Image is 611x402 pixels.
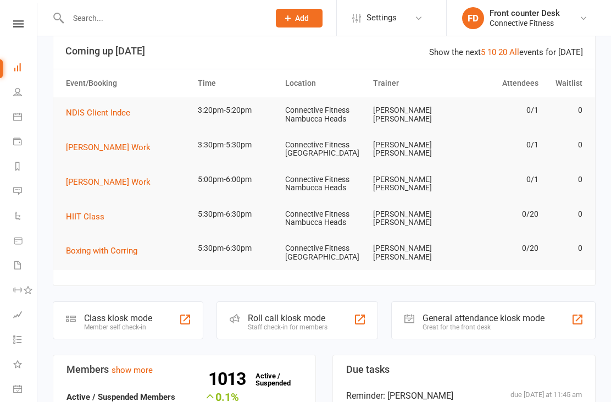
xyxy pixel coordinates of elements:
[487,47,496,57] a: 10
[66,106,138,119] button: NDIS Client Indee
[13,155,38,180] a: Reports
[481,47,485,57] a: 5
[543,69,587,97] th: Waitlist
[66,141,158,154] button: [PERSON_NAME] Work
[498,47,507,57] a: 20
[429,46,583,59] div: Show the next events for [DATE]
[423,313,545,323] div: General attendance kiosk mode
[280,69,368,97] th: Location
[66,108,130,118] span: NDIS Client Indee
[66,246,137,256] span: Boxing with Corring
[509,47,519,57] a: All
[543,235,587,261] td: 0
[13,81,38,106] a: People
[13,229,38,254] a: Product Sales
[66,177,151,187] span: [PERSON_NAME] Work
[276,9,323,27] button: Add
[368,235,456,270] td: [PERSON_NAME] [PERSON_NAME]
[13,56,38,81] a: Dashboard
[366,5,397,30] span: Settings
[66,364,302,375] h3: Members
[84,313,152,323] div: Class kiosk mode
[193,167,281,192] td: 5:00pm-6:00pm
[368,201,456,236] td: [PERSON_NAME] [PERSON_NAME]
[208,371,250,387] strong: 1013
[66,142,151,152] span: [PERSON_NAME] Work
[490,18,560,28] div: Connective Fitness
[248,313,327,323] div: Roll call kiosk mode
[66,175,158,189] button: [PERSON_NAME] Work
[66,392,175,402] strong: Active / Suspended Members
[368,167,456,201] td: [PERSON_NAME] [PERSON_NAME]
[295,14,309,23] span: Add
[193,235,281,261] td: 5:30pm-6:30pm
[66,244,145,257] button: Boxing with Corring
[280,235,368,270] td: Connective Fitness [GEOGRAPHIC_DATA]
[13,130,38,155] a: Payments
[280,167,368,201] td: Connective Fitness Nambucca Heads
[13,353,38,378] a: What's New
[250,364,298,395] a: 1013Active / Suspended
[346,364,582,375] h3: Due tasks
[65,46,583,57] h3: Coming up [DATE]
[368,97,456,132] td: [PERSON_NAME] [PERSON_NAME]
[543,132,587,158] td: 0
[280,201,368,236] td: Connective Fitness Nambucca Heads
[248,323,327,331] div: Staff check-in for members
[543,201,587,227] td: 0
[368,69,456,97] th: Trainer
[13,304,38,328] a: Assessments
[66,210,112,223] button: HIIT Class
[423,323,545,331] div: Great for the front desk
[280,132,368,167] td: Connective Fitness [GEOGRAPHIC_DATA]
[193,132,281,158] td: 3:30pm-5:30pm
[456,235,543,261] td: 0/20
[84,323,152,331] div: Member self check-in
[13,106,38,130] a: Calendar
[456,167,543,192] td: 0/1
[456,132,543,158] td: 0/1
[193,97,281,123] td: 3:20pm-5:20pm
[456,201,543,227] td: 0/20
[456,69,543,97] th: Attendees
[61,69,193,97] th: Event/Booking
[490,8,560,18] div: Front counter Desk
[346,390,582,401] div: Reminder
[280,97,368,132] td: Connective Fitness Nambucca Heads
[543,97,587,123] td: 0
[368,132,456,167] td: [PERSON_NAME] [PERSON_NAME]
[543,167,587,192] td: 0
[112,365,153,375] a: show more
[462,7,484,29] div: FD
[193,69,281,97] th: Time
[193,201,281,227] td: 5:30pm-6:30pm
[65,10,262,26] input: Search...
[66,212,104,222] span: HIIT Class
[456,97,543,123] td: 0/1
[383,390,453,401] span: : [PERSON_NAME]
